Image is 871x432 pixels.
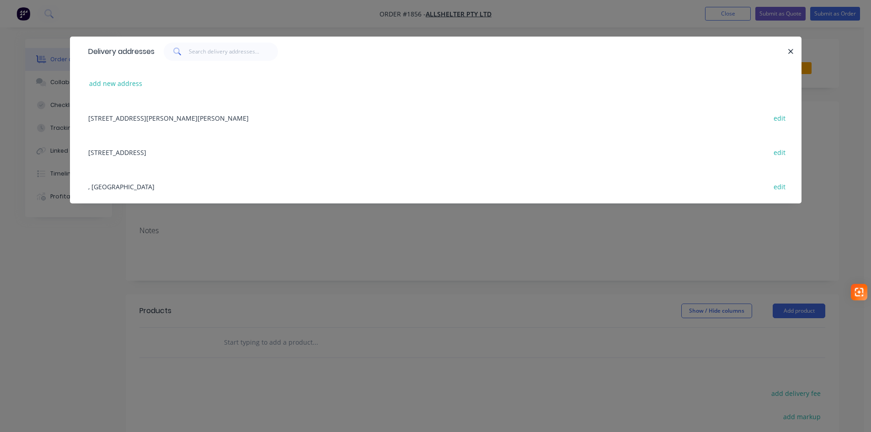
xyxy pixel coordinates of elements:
[84,101,788,135] div: [STREET_ADDRESS][PERSON_NAME][PERSON_NAME]
[84,37,155,66] div: Delivery addresses
[769,112,791,124] button: edit
[189,43,278,61] input: Search delivery addresses...
[769,146,791,158] button: edit
[84,135,788,169] div: [STREET_ADDRESS]
[84,169,788,203] div: , [GEOGRAPHIC_DATA]
[85,77,147,90] button: add new address
[769,180,791,192] button: edit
